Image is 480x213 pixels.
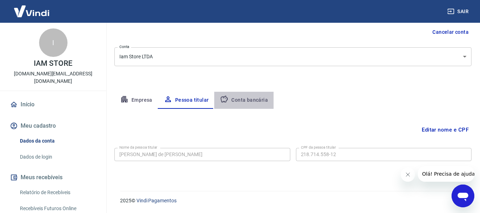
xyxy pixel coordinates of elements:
a: Relatório de Recebíveis [17,185,98,200]
div: Iam Store LTDA [114,47,471,66]
a: Dados de login [17,150,98,164]
label: Nome da pessoa titular [119,145,157,150]
span: Olá! Precisa de ajuda? [4,5,60,11]
label: CPF da pessoa titular [301,145,336,150]
button: Editar nome e CPF [419,123,471,137]
label: Conta [119,44,129,49]
p: IAM STORE [34,60,72,67]
iframe: Mensagem da empresa [418,166,474,182]
button: Sair [446,5,471,18]
a: Dados da conta [17,134,98,148]
div: I [39,28,68,57]
button: Cancelar conta [430,26,471,39]
a: Início [9,97,98,112]
p: [DOMAIN_NAME][EMAIL_ADDRESS][DOMAIN_NAME] [6,70,101,85]
button: Empresa [114,92,158,109]
a: Vindi Pagamentos [136,198,177,203]
button: Meu cadastro [9,118,98,134]
iframe: Botão para abrir a janela de mensagens [452,185,474,207]
button: Conta bancária [214,92,274,109]
button: Meus recebíveis [9,170,98,185]
p: 2025 © [120,197,463,204]
button: Pessoa titular [158,92,215,109]
img: Vindi [9,0,55,22]
iframe: Fechar mensagem [401,167,415,182]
